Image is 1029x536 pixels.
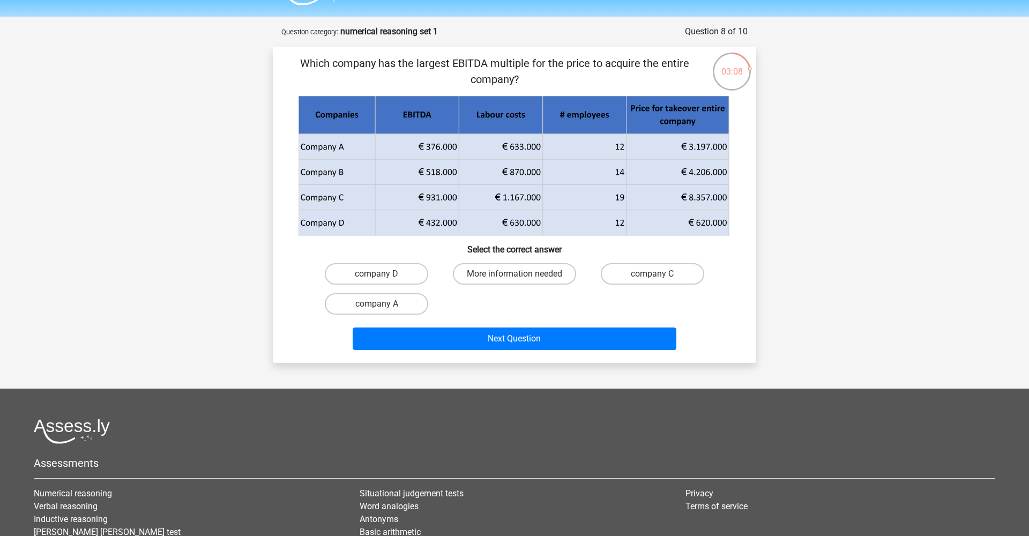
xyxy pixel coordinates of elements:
small: Question category: [281,28,338,36]
div: 03:08 [712,51,752,78]
a: Terms of service [685,501,748,511]
a: Inductive reasoning [34,514,108,524]
label: company C [601,263,704,285]
a: Numerical reasoning [34,488,112,498]
a: Verbal reasoning [34,501,98,511]
strong: numerical reasoning set 1 [340,26,438,36]
p: Which company has the largest EBITDA multiple for the price to acquire the entire company? [290,55,699,87]
a: Antonyms [360,514,398,524]
img: Assessly logo [34,419,110,444]
a: Privacy [685,488,713,498]
a: Situational judgement tests [360,488,464,498]
h5: Assessments [34,457,995,470]
h6: Select the correct answer [290,236,739,255]
button: Next Question [353,327,677,350]
div: Question 8 of 10 [685,25,748,38]
label: More information needed [453,263,576,285]
label: company A [325,293,428,315]
label: company D [325,263,428,285]
a: Word analogies [360,501,419,511]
